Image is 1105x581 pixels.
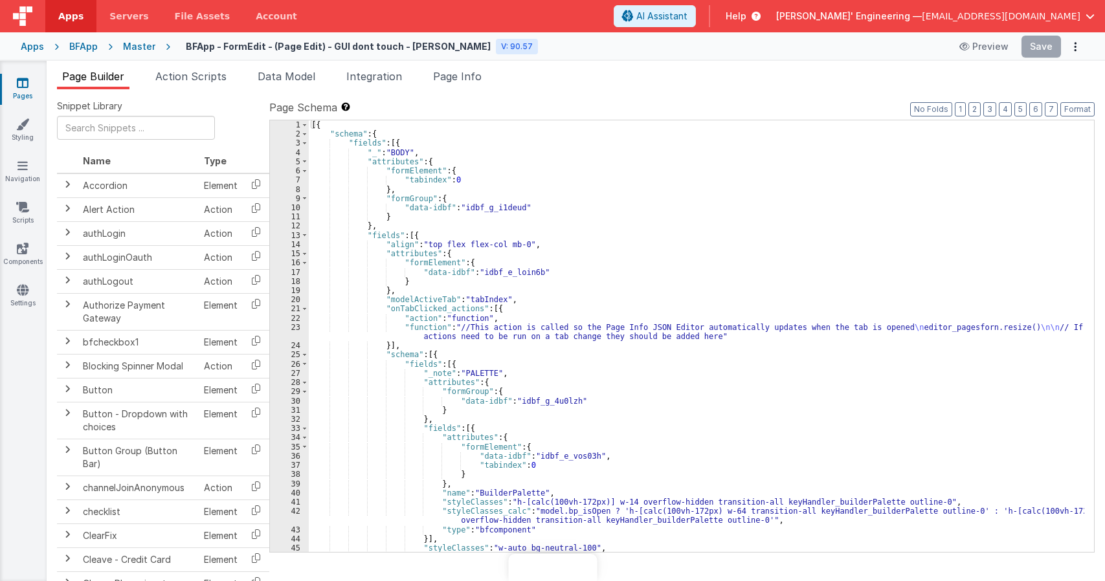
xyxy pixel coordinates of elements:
[62,70,124,83] span: Page Builder
[1021,36,1061,58] button: Save
[270,120,309,129] div: 1
[270,249,309,258] div: 15
[270,350,309,359] div: 25
[952,36,1016,57] button: Preview
[270,166,309,175] div: 6
[270,543,309,553] div: 45
[199,354,243,378] td: Action
[199,197,243,221] td: Action
[270,415,309,424] div: 32
[199,499,243,523] td: Element
[78,499,199,523] td: checklist
[270,138,309,148] div: 3
[270,341,309,350] div: 24
[910,102,952,116] button: No Folds
[726,10,746,23] span: Help
[270,231,309,240] div: 13
[968,102,981,116] button: 2
[270,157,309,166] div: 5
[269,100,337,115] span: Page Schema
[270,268,309,277] div: 17
[78,221,199,245] td: authLogin
[270,534,309,543] div: 44
[270,470,309,479] div: 38
[199,378,243,402] td: Element
[433,70,482,83] span: Page Info
[199,547,243,571] td: Element
[614,5,696,27] button: AI Assistant
[270,452,309,461] div: 36
[199,402,243,439] td: Element
[776,10,1095,23] button: [PERSON_NAME]' Engineering — [EMAIL_ADDRESS][DOMAIN_NAME]
[270,185,309,194] div: 8
[270,424,309,433] div: 33
[199,245,243,269] td: Action
[270,406,309,415] div: 31
[636,10,687,23] span: AI Assistant
[78,197,199,221] td: Alert Action
[199,221,243,245] td: Action
[270,498,309,507] div: 41
[270,479,309,488] div: 39
[983,102,996,116] button: 3
[270,129,309,138] div: 2
[1029,102,1042,116] button: 6
[270,360,309,369] div: 26
[175,10,230,23] span: File Assets
[922,10,1080,23] span: [EMAIL_ADDRESS][DOMAIN_NAME]
[78,330,199,354] td: bfcheckbox1
[199,269,243,293] td: Action
[1066,38,1084,56] button: Options
[199,523,243,547] td: Element
[270,397,309,406] div: 30
[270,433,309,442] div: 34
[270,240,309,249] div: 14
[78,269,199,293] td: authLogout
[270,314,309,323] div: 22
[270,295,309,304] div: 20
[999,102,1012,116] button: 4
[204,155,227,166] span: Type
[57,116,215,140] input: Search Snippets ...
[270,369,309,378] div: 27
[1045,102,1058,116] button: 7
[270,258,309,267] div: 16
[58,10,84,23] span: Apps
[270,212,309,221] div: 11
[21,40,44,53] div: Apps
[83,155,111,166] span: Name
[346,70,402,83] span: Integration
[270,323,309,341] div: 23
[109,10,148,23] span: Servers
[270,194,309,203] div: 9
[78,402,199,439] td: Button - Dropdown with choices
[155,70,227,83] span: Action Scripts
[270,304,309,313] div: 21
[1014,102,1027,116] button: 5
[270,148,309,157] div: 4
[78,523,199,547] td: ClearFix
[270,286,309,295] div: 19
[1060,102,1095,116] button: Format
[955,102,966,116] button: 1
[78,173,199,198] td: Accordion
[270,277,309,286] div: 18
[270,443,309,452] div: 35
[69,40,98,53] div: BFApp
[270,387,309,396] div: 29
[199,476,243,499] td: Action
[78,476,199,499] td: channelJoinAnonymous
[186,41,491,51] h4: BFApp - FormEdit - (Page Edit) - GUI dont touch - [PERSON_NAME]
[57,100,122,113] span: Snippet Library
[199,173,243,198] td: Element
[78,547,199,571] td: Cleave - Credit Card
[78,439,199,476] td: Button Group (Button Bar)
[78,245,199,269] td: authLoginOauth
[78,293,199,330] td: Authorize Payment Gateway
[270,175,309,184] div: 7
[270,378,309,387] div: 28
[496,39,538,54] div: V: 90.57
[270,488,309,498] div: 40
[199,330,243,354] td: Element
[78,378,199,402] td: Button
